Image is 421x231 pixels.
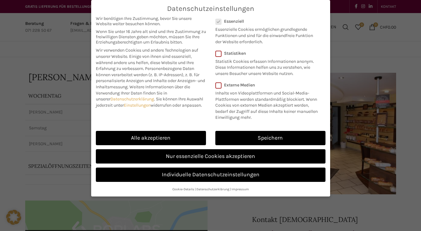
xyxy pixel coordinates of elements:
label: Essenziell [215,19,317,24]
a: Impressum [232,187,249,191]
span: Wenn Sie unter 16 Jahre alt sind und Ihre Zustimmung zu freiwilligen Diensten geben möchten, müss... [96,29,206,45]
span: Datenschutzeinstellungen [167,5,254,13]
p: Statistik Cookies erfassen Informationen anonym. Diese Informationen helfen uns zu verstehen, wie... [215,56,317,77]
span: Wir verwenden Cookies und andere Technologien auf unserer Website. Einige von ihnen sind essenzie... [96,48,198,71]
span: Sie können Ihre Auswahl jederzeit unter widerrufen oder anpassen. [96,96,203,108]
a: Alle akzeptieren [96,131,206,145]
label: Externe Medien [215,82,321,88]
a: Einstellungen [124,103,151,108]
a: Cookie-Details [172,187,194,191]
a: Individuelle Datenschutzeinstellungen [96,168,325,182]
span: Personenbezogene Daten können verarbeitet werden (z. B. IP-Adressen), z. B. für personalisierte A... [96,66,205,90]
p: Inhalte von Videoplattformen und Social-Media-Plattformen werden standardmäßig blockiert. Wenn Co... [215,88,321,121]
a: Speichern [215,131,325,145]
label: Statistiken [215,51,317,56]
span: Wir benötigen Ihre Zustimmung, bevor Sie unsere Website weiter besuchen können. [96,16,206,26]
a: Nur essenzielle Cookies akzeptieren [96,149,325,164]
a: Datenschutzerklärung [110,96,154,102]
p: Essenzielle Cookies ermöglichen grundlegende Funktionen und sind für die einwandfreie Funktion de... [215,24,317,45]
a: Datenschutzerklärung [196,187,229,191]
span: Weitere Informationen über die Verwendung Ihrer Daten finden Sie in unserer . [96,84,190,102]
